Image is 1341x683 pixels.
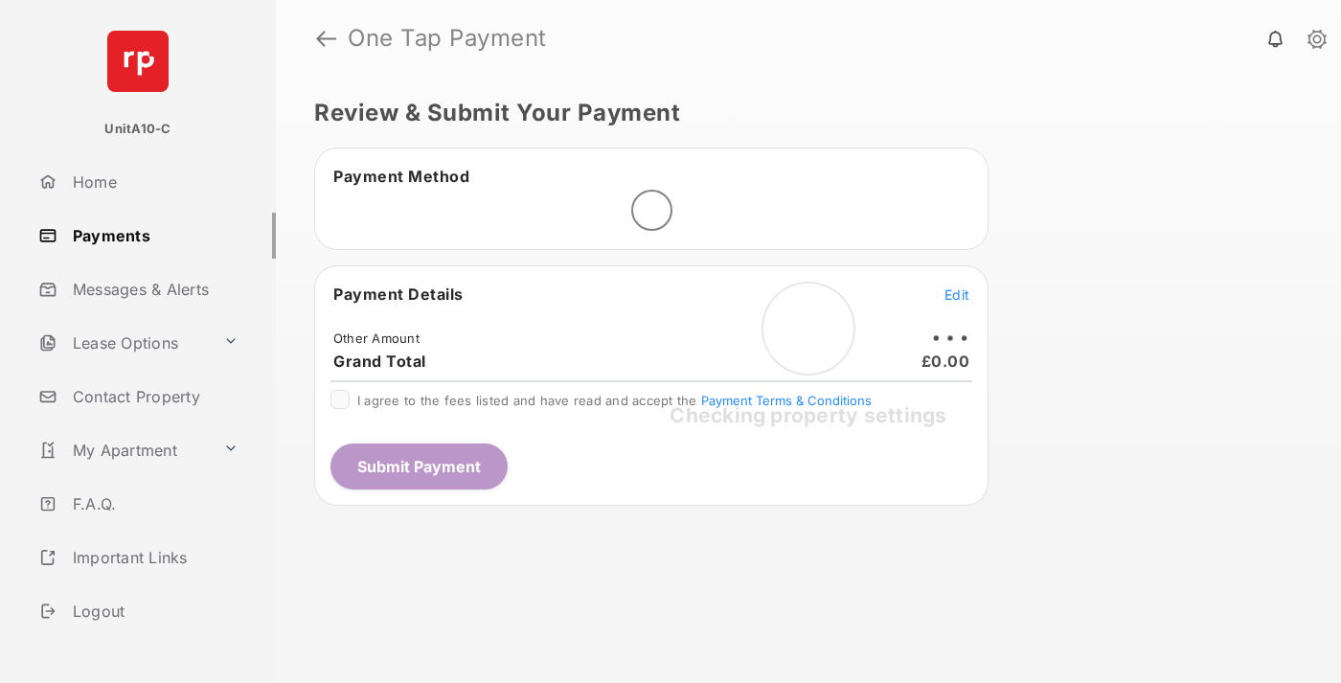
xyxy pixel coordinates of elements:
[31,266,276,312] a: Messages & Alerts
[104,120,170,139] p: UnitA10-C
[670,403,946,427] span: Checking property settings
[31,213,276,259] a: Payments
[31,535,246,581] a: Important Links
[31,427,216,473] a: My Apartment
[31,374,276,420] a: Contact Property
[31,159,276,205] a: Home
[31,481,276,527] a: F.A.Q.
[31,588,276,634] a: Logout
[107,31,169,92] img: svg+xml;base64,PHN2ZyB4bWxucz0iaHR0cDovL3d3dy53My5vcmcvMjAwMC9zdmciIHdpZHRoPSI2NCIgaGVpZ2h0PSI2NC...
[31,320,216,366] a: Lease Options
